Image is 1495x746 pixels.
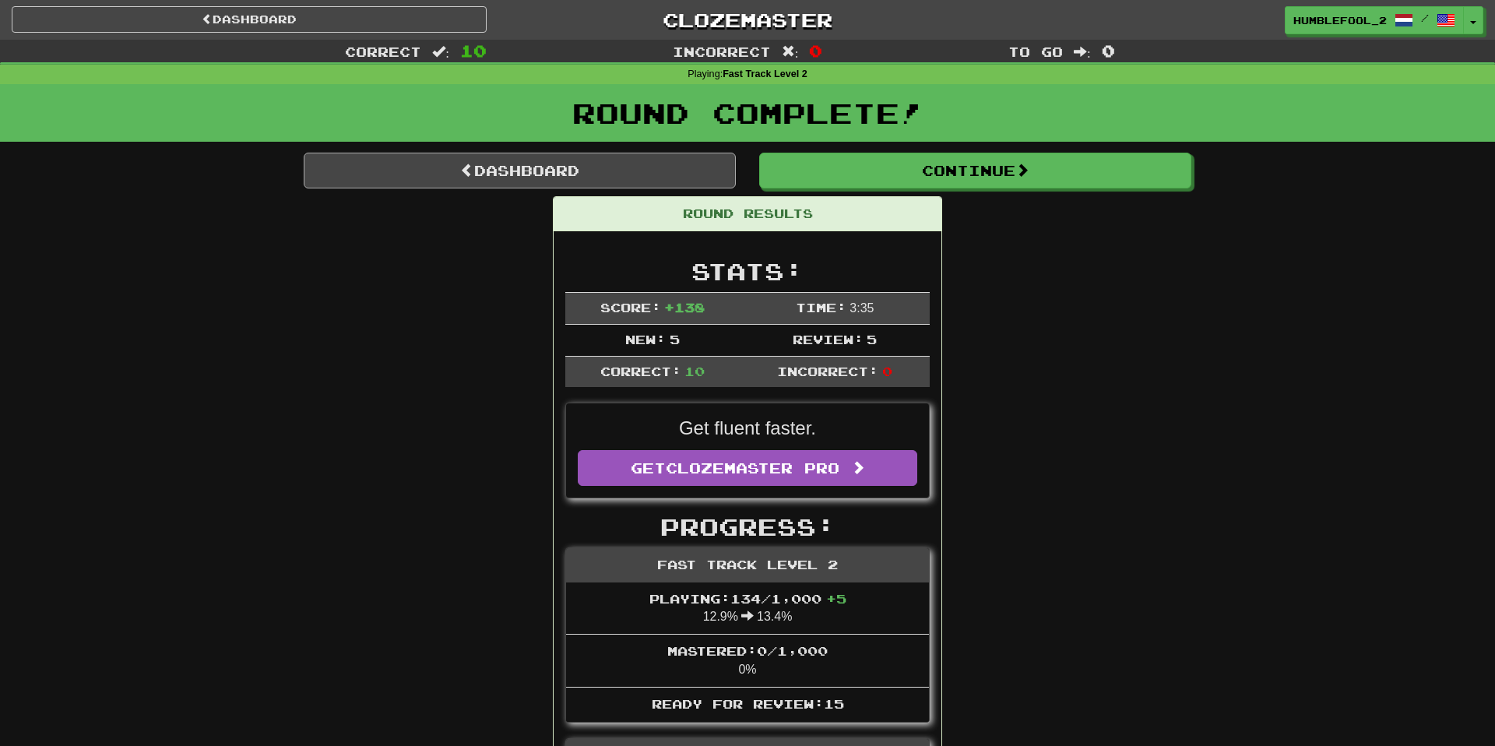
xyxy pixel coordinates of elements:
span: humblefool_2 [1293,13,1387,27]
span: 3 : 35 [850,301,874,315]
span: 5 [670,332,680,347]
span: Score: [600,300,661,315]
a: humblefool_2 / [1285,6,1464,34]
span: Correct: [600,364,681,378]
span: 5 [867,332,877,347]
span: Correct [345,44,421,59]
li: 12.9% 13.4% [566,582,929,635]
span: 10 [684,364,705,378]
h1: Round Complete! [5,97,1490,128]
div: Round Results [554,197,941,231]
span: : [1074,45,1091,58]
span: 0 [882,364,892,378]
span: Incorrect [673,44,771,59]
a: Clozemaster [510,6,985,33]
strong: Fast Track Level 2 [723,69,807,79]
span: Time: [796,300,846,315]
span: Review: [793,332,864,347]
span: Playing: 134 / 1,000 [649,591,846,606]
a: Dashboard [304,153,736,188]
span: Incorrect: [777,364,878,378]
span: / [1421,12,1429,23]
span: Clozemaster Pro [666,459,839,477]
span: Mastered: 0 / 1,000 [667,643,828,658]
p: Get fluent faster. [578,415,917,442]
span: 10 [460,41,487,60]
span: + 138 [664,300,705,315]
span: : [782,45,799,58]
span: 0 [809,41,822,60]
a: Dashboard [12,6,487,33]
span: 0 [1102,41,1115,60]
span: Ready for Review: 15 [652,696,844,711]
span: : [432,45,449,58]
button: Continue [759,153,1191,188]
li: 0% [566,634,929,688]
span: + 5 [826,591,846,606]
h2: Progress: [565,514,930,540]
div: Fast Track Level 2 [566,548,929,582]
a: GetClozemaster Pro [578,450,917,486]
h2: Stats: [565,259,930,284]
span: To go [1008,44,1063,59]
span: New: [625,332,666,347]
